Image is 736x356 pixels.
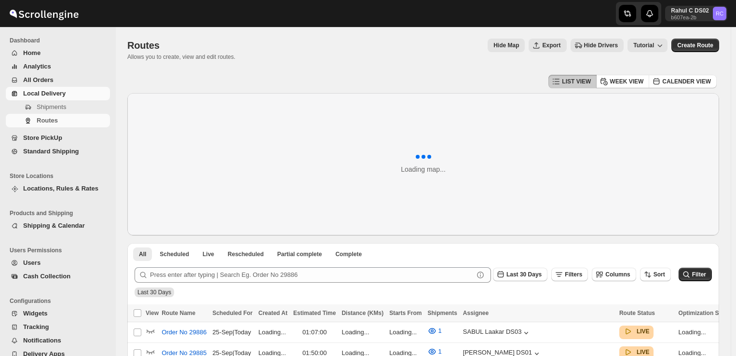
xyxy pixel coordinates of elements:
[341,328,383,337] p: Loading...
[23,337,61,344] span: Notifications
[23,323,49,330] span: Tracking
[23,76,54,83] span: All Orders
[565,271,582,278] span: Filters
[23,63,51,70] span: Analytics
[6,307,110,320] button: Widgets
[662,78,711,85] span: CALENDER VIEW
[529,39,566,52] button: Export
[679,328,733,337] p: Loading...
[23,310,47,317] span: Widgets
[6,114,110,127] button: Routes
[23,148,79,155] span: Standard Shipping
[23,49,41,56] span: Home
[463,328,532,338] button: SABUL Laakar DS03
[679,268,712,281] button: Filter
[6,60,110,73] button: Analytics
[335,250,362,258] span: Complete
[596,75,649,88] button: WEEK VIEW
[23,259,41,266] span: Users
[277,250,322,258] span: Partial complete
[551,268,588,281] button: Filters
[23,222,85,229] span: Shipping & Calendar
[422,323,447,339] button: 1
[427,310,457,316] span: Shipments
[133,247,152,261] button: All routes
[6,334,110,347] button: Notifications
[671,14,709,20] p: b607ea-2b
[548,75,597,88] button: LIST VIEW
[212,310,252,316] span: Scheduled For
[605,271,630,278] span: Columns
[493,268,547,281] button: Last 30 Days
[10,37,111,44] span: Dashboard
[259,310,287,316] span: Created At
[6,46,110,60] button: Home
[671,7,709,14] p: Rahul C DS02
[23,90,66,97] span: Local Delivery
[463,310,489,316] span: Assignee
[23,134,62,141] span: Store PickUp
[506,271,542,278] span: Last 30 Days
[259,328,287,337] p: Loading...
[649,75,717,88] button: CALENDER VIEW
[677,41,713,49] span: Create Route
[293,328,336,337] div: 01:07:00
[610,78,643,85] span: WEEK VIEW
[37,117,58,124] span: Routes
[6,100,110,114] button: Shipments
[146,310,159,316] span: View
[654,271,665,278] span: Sort
[493,41,519,49] span: Hide Map
[6,256,110,270] button: Users
[23,273,70,280] span: Cash Collection
[228,250,264,258] span: Rescheduled
[623,327,650,336] button: LIVE
[637,349,650,356] b: LIVE
[6,73,110,87] button: All Orders
[584,41,618,49] span: Hide Drivers
[619,310,655,316] span: Route Status
[627,39,668,52] button: Tutorial
[640,268,671,281] button: Sort
[137,289,171,296] span: Last 30 Days
[671,39,719,52] button: Create Route
[542,41,560,49] span: Export
[10,172,111,180] span: Store Locations
[6,320,110,334] button: Tracking
[212,329,251,336] span: 25-Sep | Today
[10,246,111,254] span: Users Permissions
[488,39,525,52] button: Map action label
[562,78,591,85] span: LIST VIEW
[127,53,235,61] p: Allows you to create, view and edit routes.
[438,348,441,355] span: 1
[592,268,636,281] button: Columns
[139,250,146,258] span: All
[401,164,446,174] div: Loading map...
[10,209,111,217] span: Products and Shipping
[293,310,336,316] span: Estimated Time
[438,327,441,334] span: 1
[160,250,189,258] span: Scheduled
[637,328,650,335] b: LIVE
[156,325,212,340] button: Order No 29886
[633,42,654,49] span: Tutorial
[716,11,723,16] text: RC
[8,1,80,26] img: ScrollEngine
[37,103,66,110] span: Shipments
[341,310,383,316] span: Distance (KMs)
[203,250,214,258] span: Live
[389,310,422,316] span: Starts From
[6,182,110,195] button: Locations, Rules & Rates
[6,219,110,233] button: Shipping & Calendar
[10,297,111,305] span: Configurations
[6,270,110,283] button: Cash Collection
[127,40,160,51] span: Routes
[162,310,195,316] span: Route Name
[162,328,206,337] span: Order No 29886
[713,7,726,20] span: Rahul C DS02
[150,267,474,283] input: Press enter after typing | Search Eg. Order No 29886
[665,6,727,21] button: User menu
[571,39,624,52] button: Hide Drivers
[389,328,422,337] p: Loading...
